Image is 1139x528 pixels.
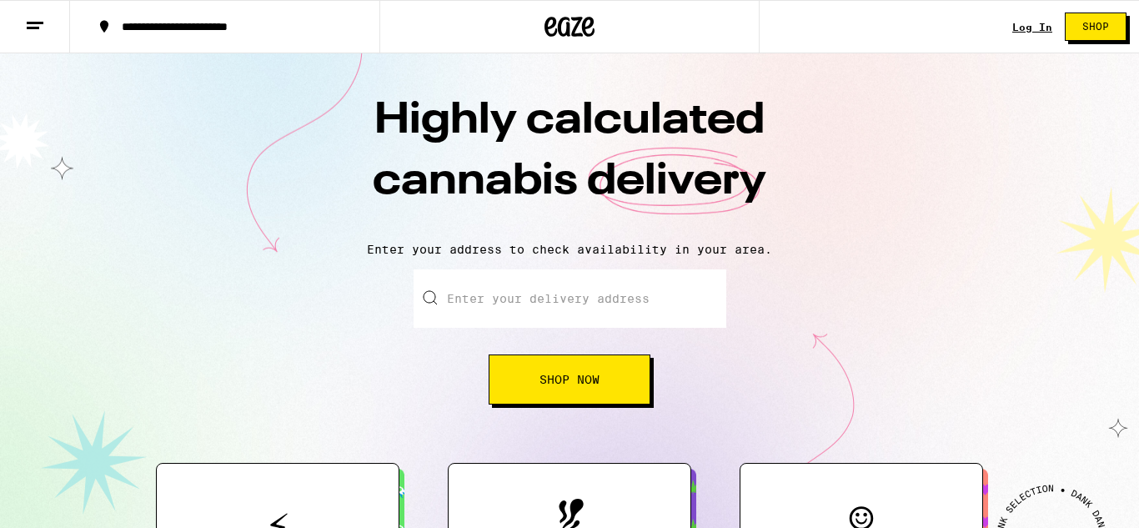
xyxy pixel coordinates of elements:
[489,355,650,405] button: Shop Now
[278,91,861,229] h1: Highly calculated cannabis delivery
[1012,22,1052,33] div: Log In
[539,374,600,385] span: Shop Now
[1065,13,1126,41] button: Shop
[1082,22,1109,32] span: Shop
[17,243,1122,256] p: Enter your address to check availability in your area.
[414,269,726,328] input: Enter your delivery address
[1034,478,1122,520] iframe: Opens a widget where you can find more information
